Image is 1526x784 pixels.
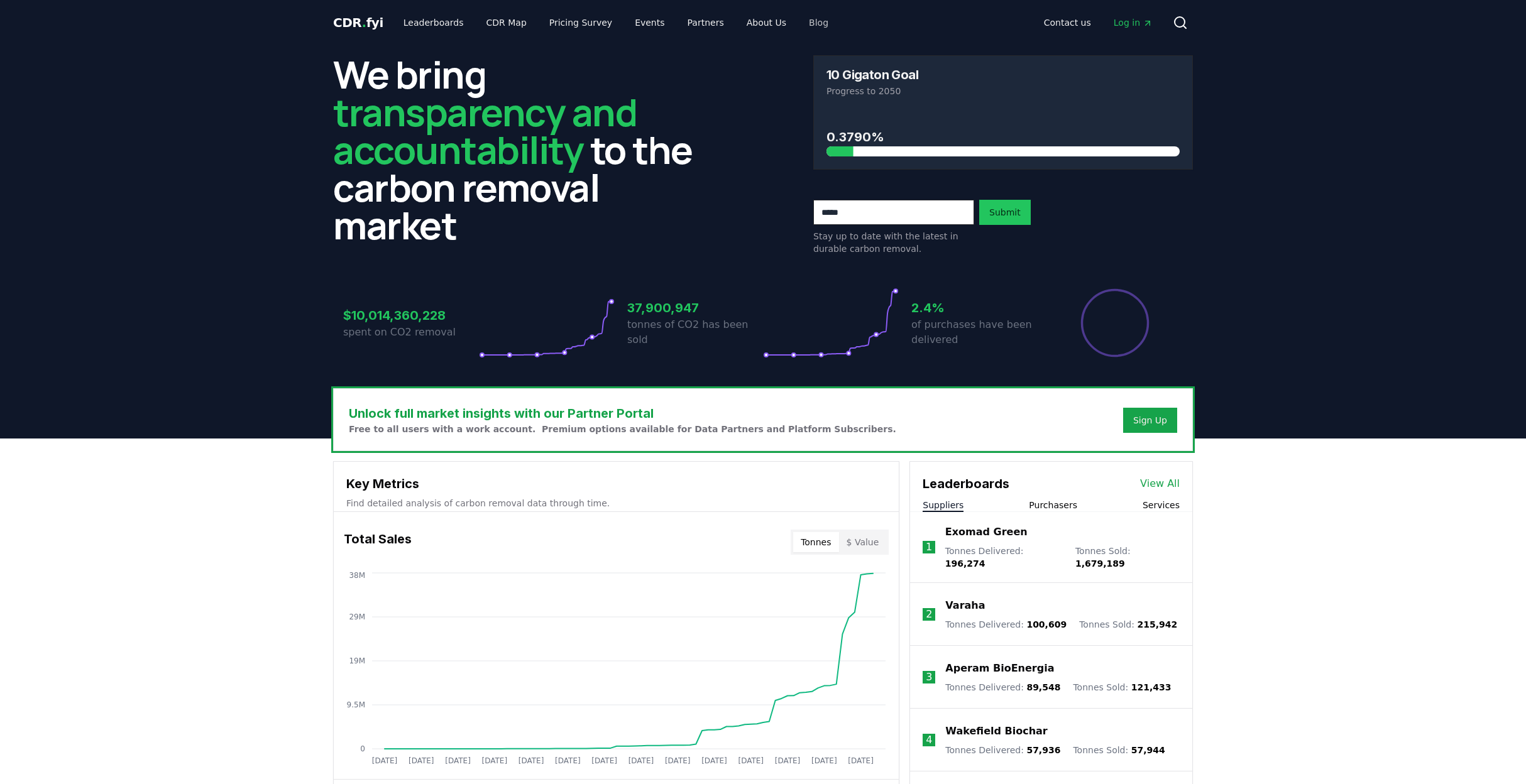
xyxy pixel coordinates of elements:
[1073,744,1165,756] p: Tonnes Sold :
[923,499,963,511] button: Suppliers
[1075,545,1180,570] p: Tonnes Sold :
[519,756,544,765] tspan: [DATE]
[775,756,801,765] tspan: [DATE]
[1104,11,1163,34] a: Log in
[701,756,727,765] tspan: [DATE]
[445,756,471,765] tspan: [DATE]
[979,200,1031,225] button: Submit
[393,11,474,34] a: Leaderboards
[945,545,1063,570] p: Tonnes Delivered :
[349,612,365,621] tspan: 29M
[911,317,1047,347] p: of purchases have been delivered
[926,670,932,685] p: 3
[347,700,365,709] tspan: 9.5M
[333,14,383,31] a: CDR.fyi
[923,474,1009,493] h3: Leaderboards
[1075,558,1125,569] span: 1,679,189
[344,530,412,555] h3: Total Sales
[911,298,1047,317] h3: 2.4%
[945,744,1060,756] p: Tonnes Delivered :
[678,11,734,34] a: Partners
[360,744,365,753] tspan: 0
[839,532,887,552] button: $ Value
[372,756,398,765] tspan: [DATE]
[627,317,763,347] p: tonnes of CO2 has been sold
[811,756,837,765] tspan: [DATE]
[945,558,985,569] span: 196,274
[926,732,932,748] p: 4
[625,11,674,34] a: Events
[945,681,1060,694] p: Tonnes Delivered :
[945,598,985,613] a: Varaha
[1073,681,1171,694] p: Tonnes Sold :
[945,525,1028,540] a: Exomad Green
[737,11,796,34] a: About Us
[393,11,838,34] nav: Main
[1029,499,1077,511] button: Purchasers
[346,474,886,493] h3: Key Metrics
[926,540,932,555] p: 1
[629,756,654,765] tspan: [DATE]
[343,306,479,325] h3: $10,014,360,228
[926,607,932,622] p: 2
[627,298,763,317] h3: 37,900,947
[1123,408,1177,433] button: Sign Up
[793,532,838,552] button: Tonnes
[346,497,886,509] p: Find detailed analysis of carbon removal data through time.
[349,423,896,435] p: Free to all users with a work account. Premium options available for Data Partners and Platform S...
[1140,476,1180,491] a: View All
[826,68,918,81] h3: 10 Gigaton Goal
[848,756,874,765] tspan: [DATE]
[1026,745,1060,755] span: 57,936
[1026,682,1060,692] span: 89,548
[1026,619,1067,629] span: 100,609
[1131,682,1172,692] span: 121,433
[1034,11,1101,34] a: Contact us
[1034,11,1163,34] nav: Main
[1137,619,1177,629] span: 215,942
[1131,745,1165,755] span: 57,944
[362,15,366,30] span: .
[349,656,365,665] tspan: 19M
[349,571,365,580] tspan: 38M
[409,756,434,765] tspan: [DATE]
[343,325,479,340] p: spent on CO2 removal
[945,661,1054,676] a: Aperam BioEnergia
[799,11,838,34] a: Blog
[826,128,1180,146] h3: 0.3790%
[482,756,508,765] tspan: [DATE]
[349,404,896,423] h3: Unlock full market insights with our Partner Portal
[1080,288,1150,358] div: Percentage of sales delivered
[945,618,1067,631] p: Tonnes Delivered :
[945,724,1047,739] a: Wakefield Biochar
[333,15,383,30] span: CDR fyi
[333,86,637,175] span: transparency and accountability
[738,756,764,765] tspan: [DATE]
[1133,414,1167,427] a: Sign Up
[476,11,537,34] a: CDR Map
[665,756,691,765] tspan: [DATE]
[539,11,622,34] a: Pricing Survey
[591,756,617,765] tspan: [DATE]
[333,55,713,244] h2: We bring to the carbon removal market
[826,85,1180,97] p: Progress to 2050
[1079,618,1177,631] p: Tonnes Sold :
[555,756,581,765] tspan: [DATE]
[1114,16,1153,29] span: Log in
[813,230,974,255] p: Stay up to date with the latest in durable carbon removal.
[1143,499,1180,511] button: Services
